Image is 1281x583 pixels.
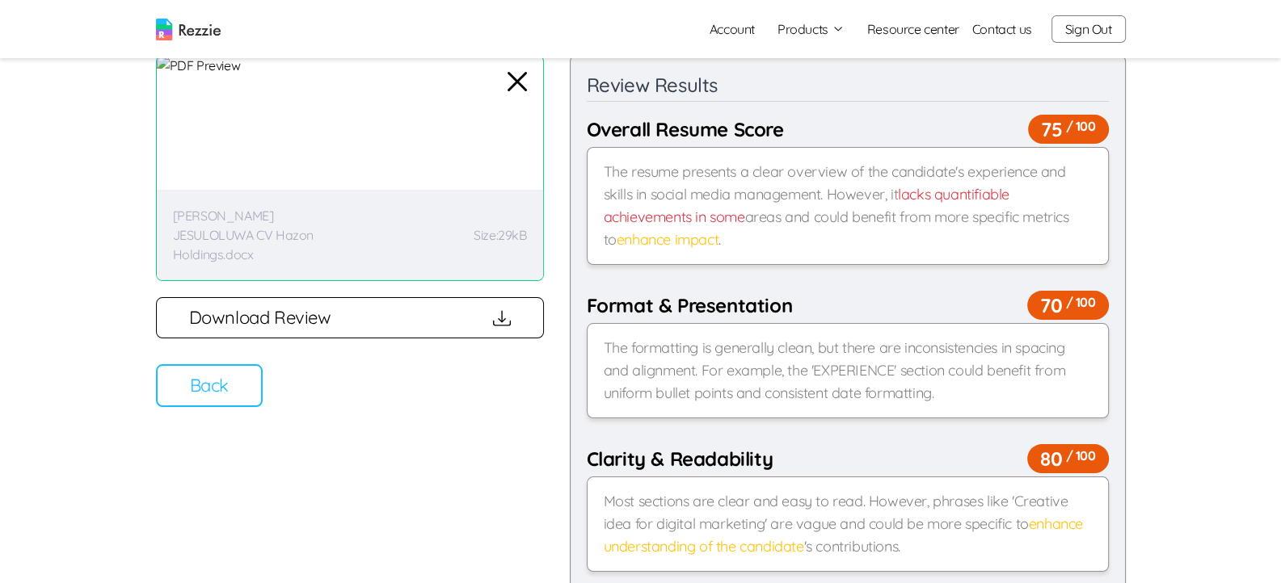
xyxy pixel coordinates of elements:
button: Download Review [156,297,544,338]
div: Overall Resume Score [587,115,1109,144]
span: / 100 [1065,292,1095,312]
span: 80 [1027,444,1108,473]
img: logo [156,19,221,40]
span: 75 [1028,115,1108,144]
button: Products [777,19,845,39]
div: Clarity & Readability [587,444,1109,473]
div: Most sections are clear and easy to read. However, phrases like 'Creative idea for digital market... [587,476,1109,572]
p: [PERSON_NAME] JESULOLUWA CV Hazon Holdings.docx [173,206,335,264]
div: The resume presents a clear overview of the candidate's experience and skills in social media man... [587,147,1109,265]
button: Back [156,364,263,407]
span: lacks quantifiable achievements in some [604,185,1009,226]
div: Format & Presentation [587,291,1109,320]
button: Sign Out [1051,15,1126,43]
a: Account [697,13,768,45]
span: 70 [1027,291,1108,320]
span: enhance impact [617,230,718,249]
p: Size: 29kB [474,225,526,245]
span: / 100 [1065,116,1095,136]
a: Contact us [972,19,1032,39]
div: Review Results [587,72,1109,102]
span: enhance understanding of the candidate [604,514,1083,556]
span: / 100 [1065,446,1095,465]
div: The formatting is generally clean, but there are inconsistencies in spacing and alignment. For ex... [587,323,1109,418]
a: Resource center [867,19,959,39]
